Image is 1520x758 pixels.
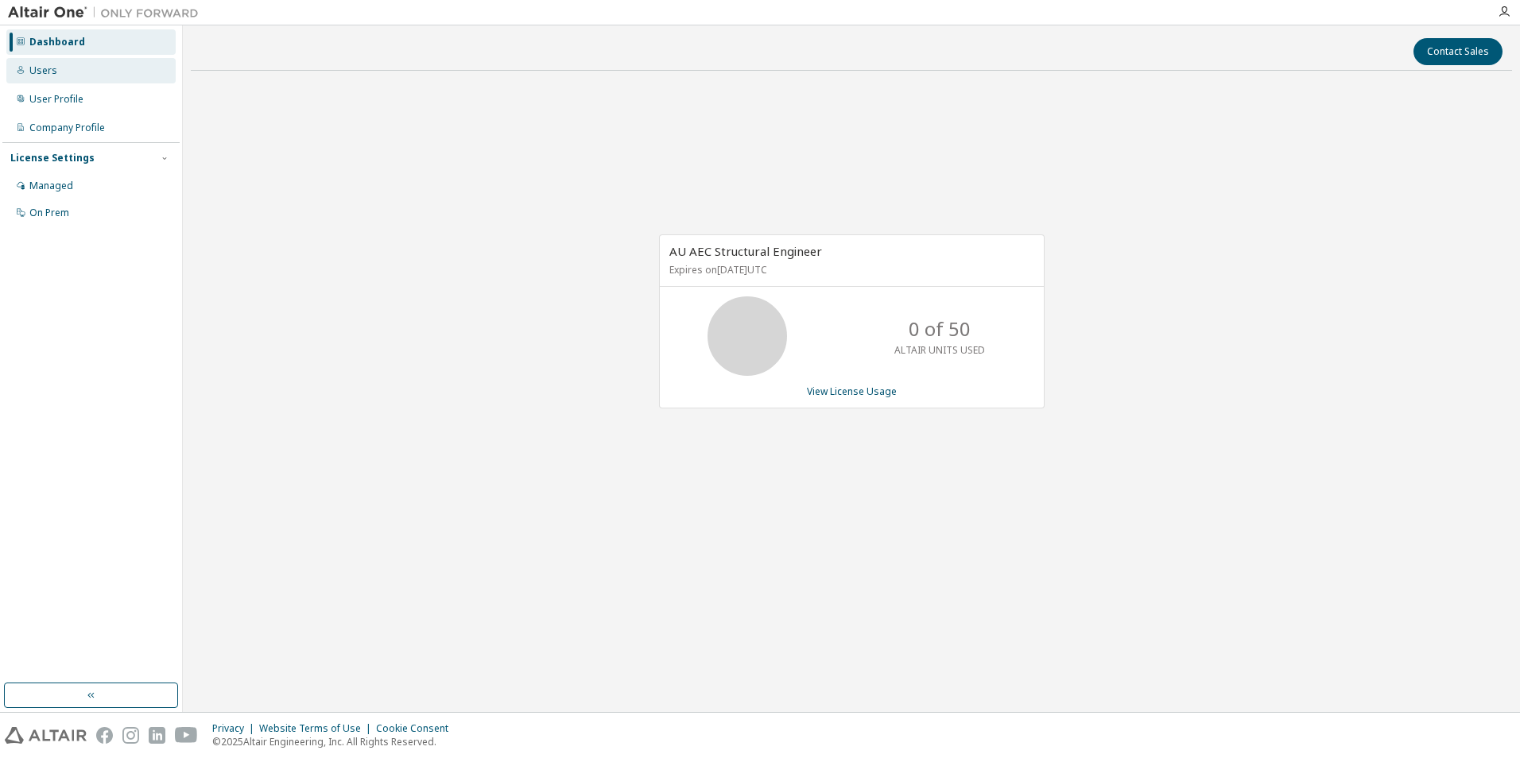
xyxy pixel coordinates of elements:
div: Website Terms of Use [259,722,376,735]
button: Contact Sales [1413,38,1503,65]
img: facebook.svg [96,727,113,744]
div: Managed [29,180,73,192]
div: On Prem [29,207,69,219]
img: Altair One [8,5,207,21]
p: ALTAIR UNITS USED [894,343,985,357]
img: youtube.svg [175,727,198,744]
div: Privacy [212,722,259,735]
div: Dashboard [29,36,85,48]
p: © 2025 Altair Engineering, Inc. All Rights Reserved. [212,735,458,748]
img: instagram.svg [122,727,139,744]
span: AU AEC Structural Engineer [669,243,822,259]
div: Company Profile [29,122,105,134]
a: View License Usage [807,385,897,398]
p: Expires on [DATE] UTC [669,263,1030,277]
img: altair_logo.svg [5,727,87,744]
p: 0 of 50 [909,315,971,342]
div: Users [29,64,57,77]
div: User Profile [29,93,83,106]
div: License Settings [10,152,95,164]
div: Cookie Consent [376,722,458,735]
img: linkedin.svg [149,727,165,744]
